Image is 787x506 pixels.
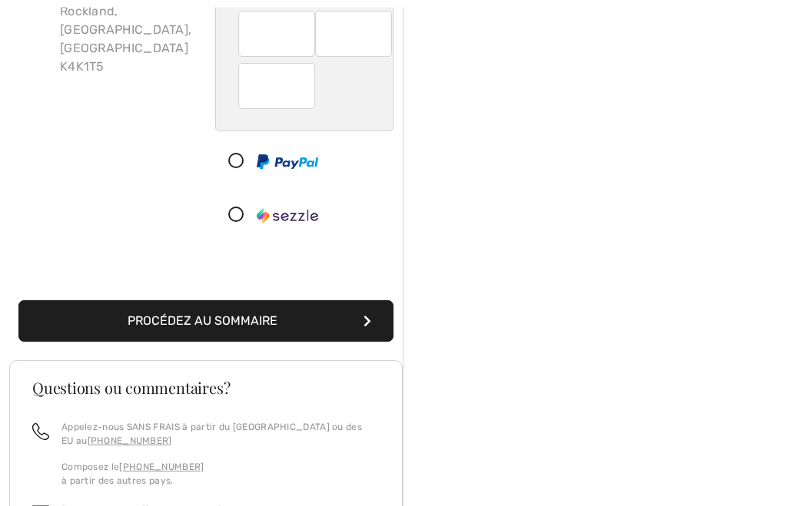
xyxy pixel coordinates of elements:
[251,69,305,104] iframe: Secure Credit Card Frame - CVV
[61,461,380,488] p: Composez le à partir des autres pays.
[18,301,393,342] button: Procédez au sommaire
[251,17,305,52] iframe: Secure Credit Card Frame - Expiration Month
[32,424,49,441] img: call
[32,381,380,396] h3: Questions ou commentaires?
[88,436,172,447] a: [PHONE_NUMBER]
[61,421,380,448] p: Appelez-nous SANS FRAIS à partir du [GEOGRAPHIC_DATA] ou des EU au
[119,462,204,473] a: [PHONE_NUMBER]
[257,155,318,170] img: PayPal
[327,17,382,52] iframe: Secure Credit Card Frame - Expiration Year
[257,209,318,224] img: Sezzle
